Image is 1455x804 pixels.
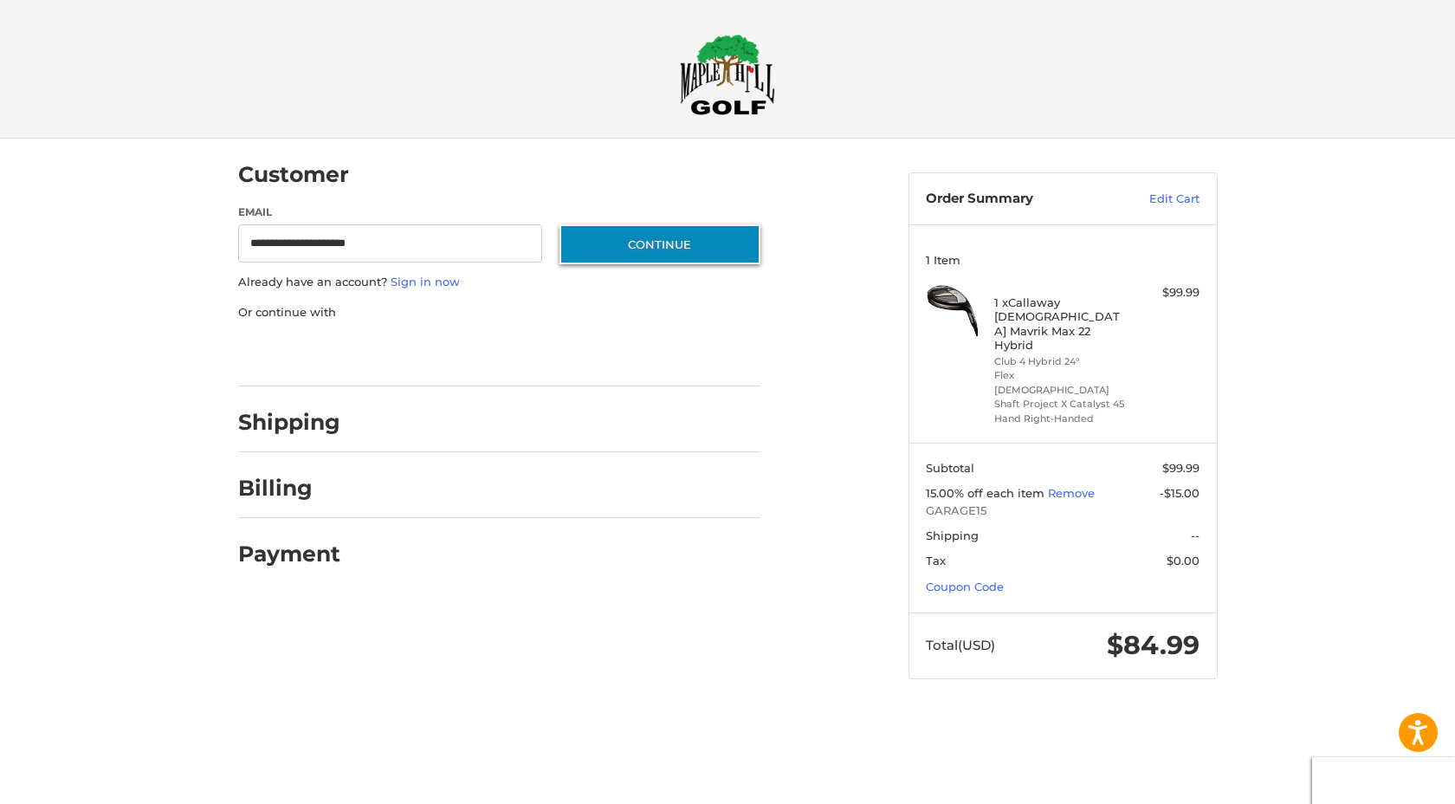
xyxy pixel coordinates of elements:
h2: Billing [238,475,339,502]
h2: Payment [238,541,340,567]
h3: 1 Item [926,253,1200,267]
span: $99.99 [1162,461,1200,475]
label: Email [238,204,543,220]
iframe: PayPal-paylater [379,338,509,369]
span: Total (USD) [926,637,995,653]
span: GARAGE15 [926,502,1200,520]
span: 15.00% off each item [926,486,1048,500]
iframe: Google Customer Reviews [1312,757,1455,804]
li: Hand Right-Handed [994,412,1127,426]
img: Maple Hill Golf [680,34,775,115]
a: Coupon Code [926,580,1004,593]
a: Edit Cart [1112,191,1200,208]
iframe: PayPal-paypal [232,338,362,369]
p: Already have an account? [238,274,760,291]
h2: Shipping [238,409,340,436]
span: Subtotal [926,461,974,475]
li: Shaft Project X Catalyst 45 [994,397,1127,412]
iframe: PayPal-venmo [526,338,656,369]
span: -- [1191,528,1200,542]
span: Shipping [926,528,979,542]
span: -$15.00 [1160,486,1200,500]
a: Remove [1048,486,1095,500]
li: Flex [DEMOGRAPHIC_DATA] [994,368,1127,397]
div: $99.99 [1131,284,1200,301]
p: Or continue with [238,304,760,321]
h2: Customer [238,161,349,188]
li: Club 4 Hybrid 24° [994,354,1127,369]
button: Continue [559,224,760,264]
h4: 1 x Callaway [DEMOGRAPHIC_DATA] Mavrik Max 22 Hybrid [994,295,1127,352]
span: $0.00 [1167,554,1200,567]
span: Tax [926,554,946,567]
a: Sign in now [391,275,460,289]
h3: Order Summary [926,191,1112,208]
span: $84.99 [1107,629,1200,661]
